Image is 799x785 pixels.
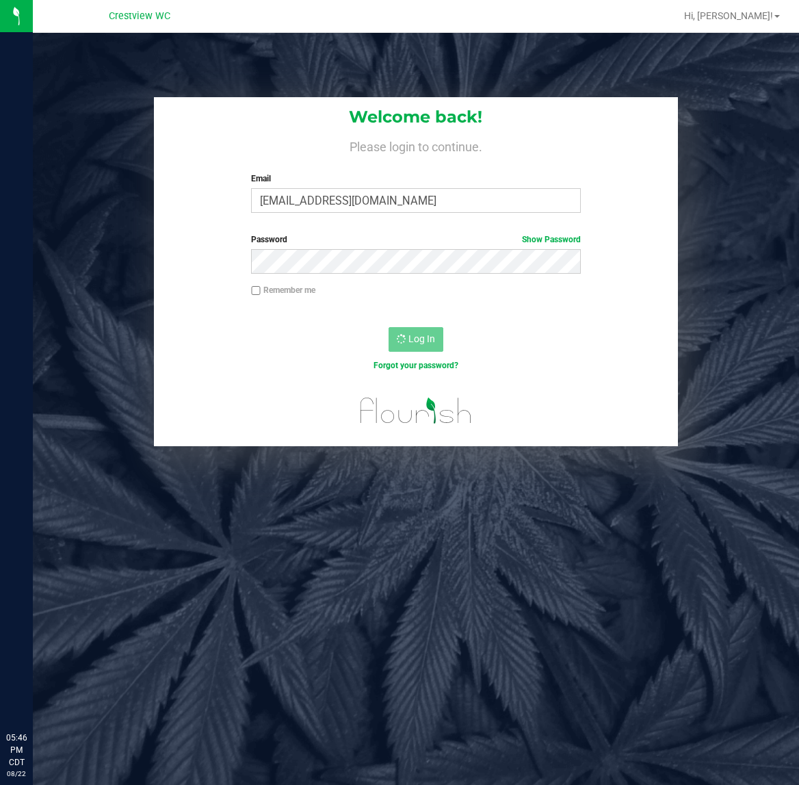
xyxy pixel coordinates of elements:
[684,10,773,21] span: Hi, [PERSON_NAME]!
[154,137,679,153] h4: Please login to continue.
[522,235,581,244] a: Show Password
[109,10,170,22] span: Crestview WC
[251,172,580,185] label: Email
[251,284,315,296] label: Remember me
[6,732,27,769] p: 05:46 PM CDT
[6,769,27,779] p: 08/22
[154,108,679,126] h1: Welcome back!
[251,286,261,296] input: Remember me
[374,361,458,370] a: Forgot your password?
[251,235,287,244] span: Password
[350,386,482,435] img: flourish_logo.svg
[408,333,435,344] span: Log In
[389,327,443,352] button: Log In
